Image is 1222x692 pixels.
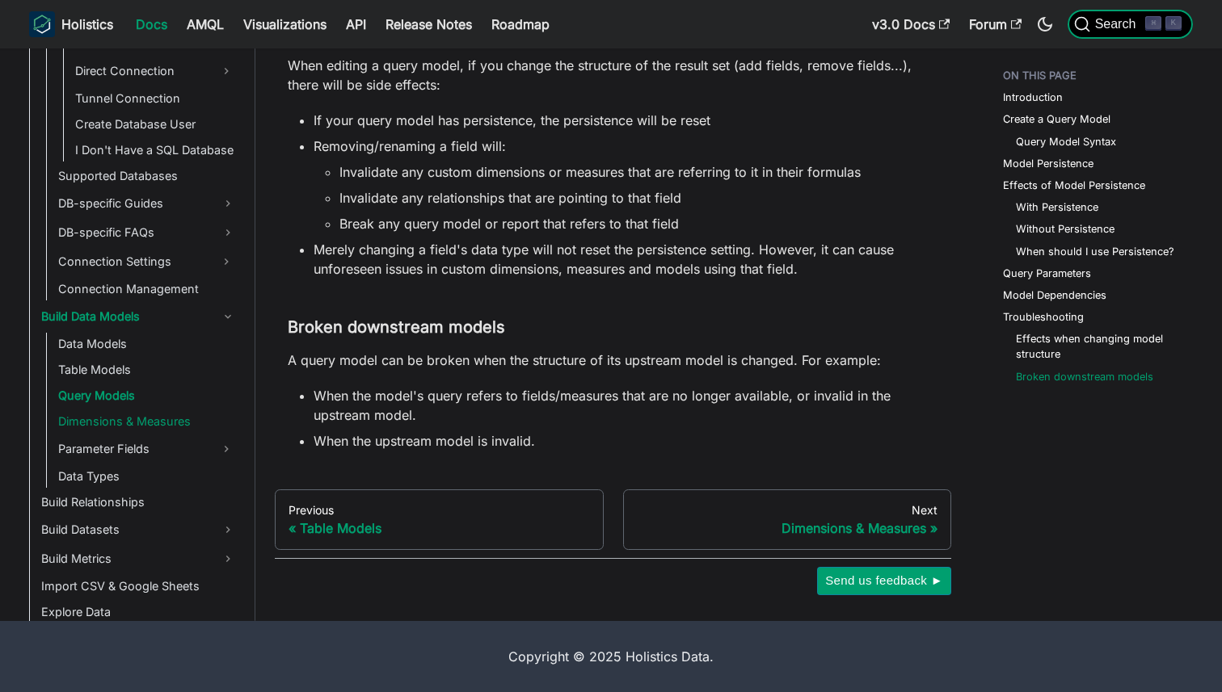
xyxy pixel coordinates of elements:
a: Build Relationships [36,491,241,514]
div: Copyright © 2025 Holistics Data. [97,647,1125,666]
p: When editing a query model, if you change the structure of the result set (add fields, remove fie... [288,56,938,94]
a: With Persistence [1016,199,1098,215]
nav: Docs pages [275,489,951,551]
li: When the model's query refers to fields/measures that are no longer available, or invalid in the ... [314,386,938,425]
b: Holistics [61,15,113,34]
a: HolisticsHolistics [29,11,113,37]
a: I Don't Have a SQL Database [70,139,241,161]
a: Model Dependencies [1003,287,1106,303]
li: Merely changing a field's data type will not reset the persistence setting. However, it can cause... [314,240,938,279]
a: Effects when changing model structure [1016,331,1177,362]
p: A query model can be broken when the structure of its upstream model is changed. For example: [288,350,938,370]
a: When should I use Persistence? [1016,244,1174,259]
a: Docs [126,11,177,37]
a: Parameter Fields [53,436,212,462]
a: Effects of Model Persistence [1003,178,1145,193]
button: Search (Command+K) [1068,10,1193,39]
button: Send us feedback ► [817,567,951,594]
li: Invalidate any relationships that are pointing to that field [339,188,938,208]
div: Previous [289,503,590,518]
a: Connection Settings [53,249,212,275]
a: Visualizations [234,11,336,37]
a: Introduction [1003,90,1063,105]
a: Query Parameters [1003,266,1091,281]
a: Table Models [53,359,241,381]
a: Data Types [53,465,241,488]
h3: Broken downstream models [288,317,938,338]
li: Removing/renaming a field will: [314,136,938,233]
a: Build Metrics [36,546,241,572]
a: v3.0 Docs [862,11,959,37]
a: Connection Management [53,278,241,300]
a: Data Models [53,333,241,355]
a: Model Persistence [1003,156,1093,171]
a: Direct Connection [70,58,212,84]
a: PreviousTable Models [275,489,604,551]
button: Expand sidebar category 'Direct Connection' [212,58,241,84]
div: Table Models [289,520,590,536]
img: Holistics [29,11,55,37]
a: Build Datasets [36,517,241,543]
a: Release Notes [376,11,482,37]
a: Tunnel Connection [70,87,241,110]
button: Switch between dark and light mode (currently dark mode) [1032,11,1058,37]
a: Create Database User [70,113,241,136]
a: Without Persistence [1016,221,1115,237]
a: DB-specific Guides [53,191,241,216]
button: Expand sidebar category 'Connection Settings' [212,249,241,275]
li: If your query model has persistence, the persistence will be reset [314,111,938,130]
a: Explore Data [36,601,241,623]
a: NextDimensions & Measures [623,489,952,551]
a: API [336,11,376,37]
kbd: ⌘ [1145,16,1161,31]
div: Dimensions & Measures [637,520,938,536]
a: Dimensions & Measures [53,410,241,433]
button: Expand sidebar category 'Parameter Fields' [212,436,241,462]
a: Create a Query Model [1003,111,1110,127]
li: When the upstream model is invalid. [314,431,938,451]
a: Supported Databases [53,165,241,187]
a: Build Data Models [36,304,241,329]
a: Query Model Syntax [1016,134,1116,149]
span: Search [1090,17,1146,31]
li: Invalidate any custom dimensions or measures that are referring to it in their formulas [339,162,938,182]
kbd: K [1165,16,1182,31]
a: Query Models [53,384,241,407]
a: Forum [959,11,1031,37]
a: Broken downstream models [1016,369,1153,384]
span: Send us feedback ► [825,570,943,591]
a: Troubleshooting [1003,309,1084,325]
a: Roadmap [482,11,559,37]
div: Next [637,503,938,518]
li: Break any query model or report that refers to that field [339,214,938,233]
a: Import CSV & Google Sheets [36,575,241,598]
a: AMQL [177,11,234,37]
a: DB-specific FAQs [53,220,241,245]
